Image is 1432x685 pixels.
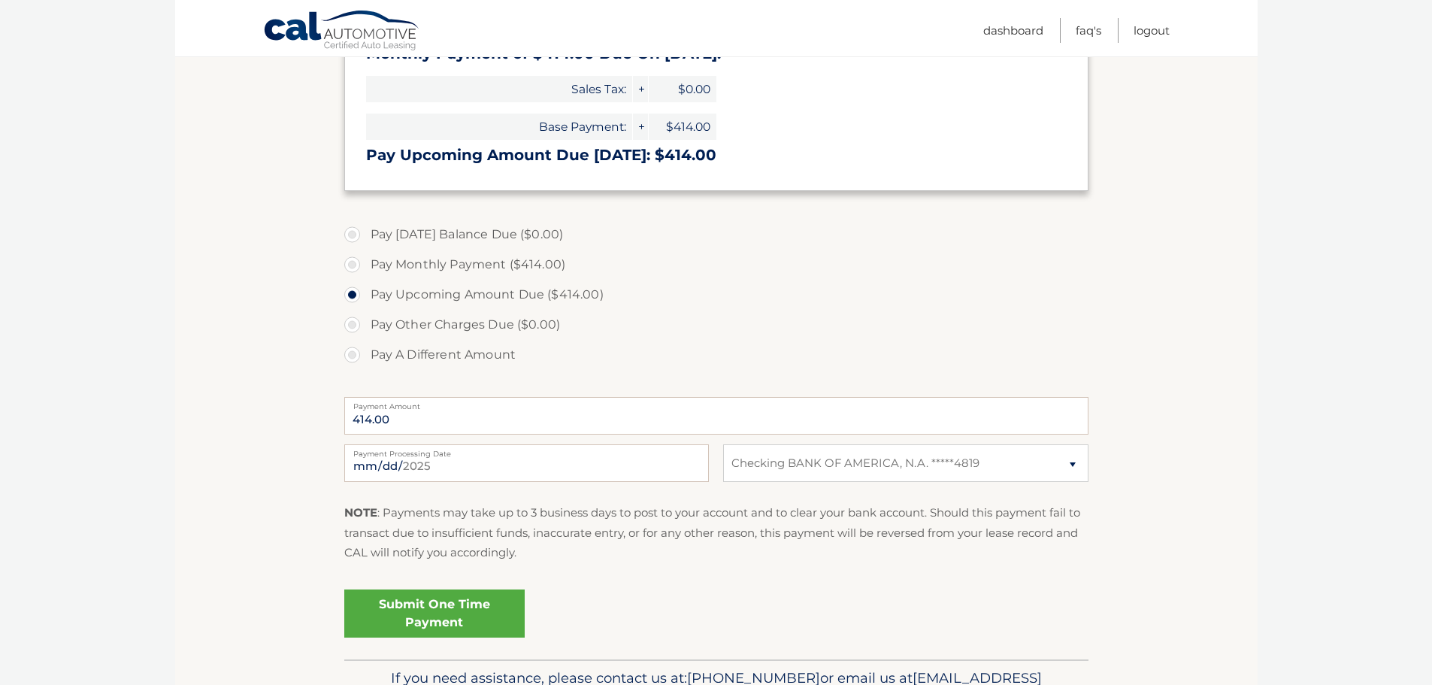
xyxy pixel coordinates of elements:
[344,503,1088,562] p: : Payments may take up to 3 business days to post to your account and to clear your bank account....
[366,114,632,140] span: Base Payment:
[344,444,709,482] input: Payment Date
[649,76,716,102] span: $0.00
[344,250,1088,280] label: Pay Monthly Payment ($414.00)
[1076,18,1101,43] a: FAQ's
[649,114,716,140] span: $414.00
[344,397,1088,409] label: Payment Amount
[263,10,421,53] a: Cal Automotive
[983,18,1043,43] a: Dashboard
[633,114,648,140] span: +
[344,444,709,456] label: Payment Processing Date
[366,76,632,102] span: Sales Tax:
[344,397,1088,435] input: Payment Amount
[1134,18,1170,43] a: Logout
[344,590,525,638] a: Submit One Time Payment
[344,310,1088,340] label: Pay Other Charges Due ($0.00)
[344,340,1088,370] label: Pay A Different Amount
[366,146,1067,165] h3: Pay Upcoming Amount Due [DATE]: $414.00
[344,220,1088,250] label: Pay [DATE] Balance Due ($0.00)
[344,505,377,520] strong: NOTE
[344,280,1088,310] label: Pay Upcoming Amount Due ($414.00)
[633,76,648,102] span: +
